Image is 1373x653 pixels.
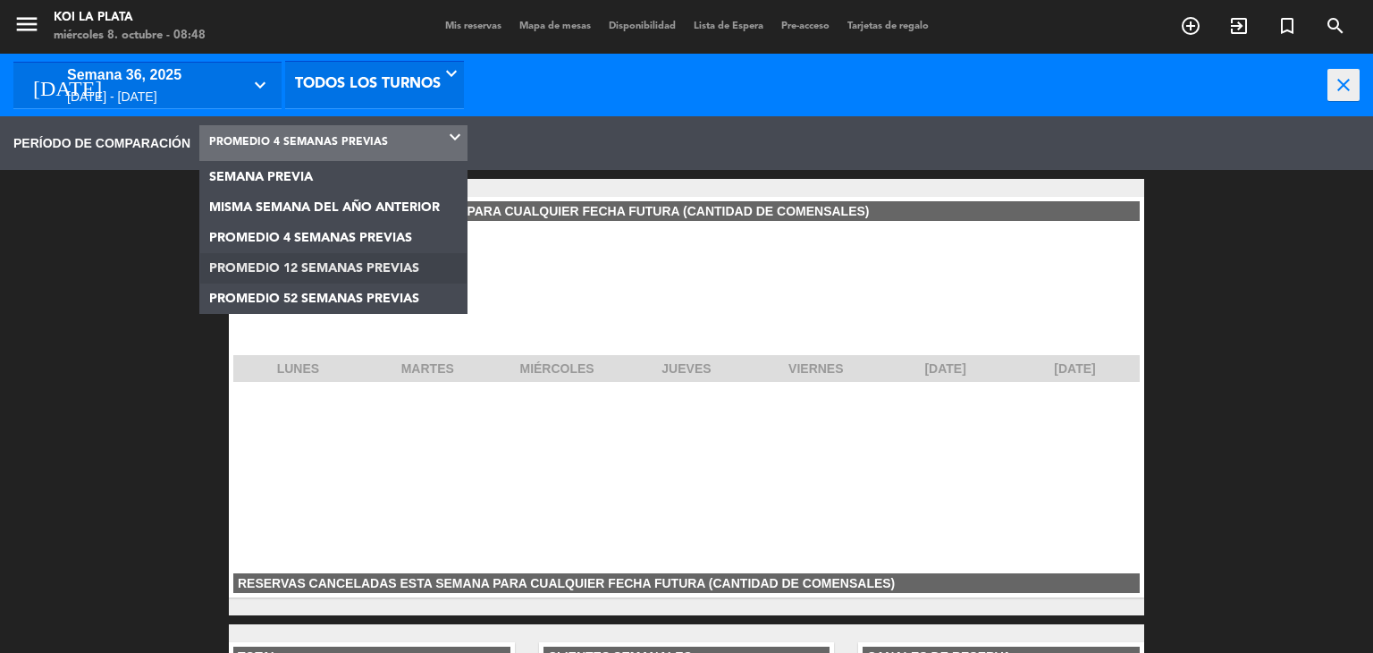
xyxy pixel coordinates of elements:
a: MISMA SEMANA DEL AÑO ANTERIOR [200,192,467,223]
a: PROMEDIO 4 SEMANAS PREVIAS [200,223,467,253]
span: PERÍODO DE COMPARACIÓN [13,133,190,154]
span: Todos los turnos [295,63,441,107]
div: [DATE] [880,355,1010,382]
span: Lista de Espera [685,21,772,31]
span: Tarjetas de regalo [838,21,938,31]
i: turned_in_not [1276,15,1298,37]
a: SEMANA PREVIA [200,162,467,192]
i: add_circle_outline [1180,15,1201,37]
a: PROMEDIO 52 SEMANAS PREVIAS [200,284,467,314]
i: [DATE] [20,69,114,101]
a: PROMEDIO 12 SEMANAS PREVIAS [200,253,467,284]
div: Martes [363,355,493,382]
div: Viernes [751,355,880,382]
div: [DATE] - [DATE] [67,87,241,107]
div: Jueves [622,355,752,382]
button: menu [13,11,40,44]
span: PROMEDIO 4 SEMANAS PREVIAS [209,126,388,159]
span: Mis reservas [436,21,510,31]
div: miércoles 8. octubre - 08:48 [54,27,206,45]
div: KOI LA PLATA [54,9,206,27]
div: Lunes [233,355,363,382]
span: Mapa de mesas [510,21,600,31]
div: [DATE] [1010,355,1140,382]
div: Miércoles [493,355,622,382]
i: close [1327,69,1360,101]
i: search [1325,15,1346,37]
i: menu [13,11,40,38]
span: Pre-acceso [772,21,838,31]
i: exit_to_app [1228,15,1250,37]
span: Disponibilidad [600,21,685,31]
div: RESERVAS CANCELADAS ESTA SEMANA PARA CUALQUIER FECHA FUTURA (CANTIDAD DE COMENSALES) [233,573,1140,593]
i: keyboard_arrow_down [249,74,275,96]
div: RESERVAS CREADAS ESTA SEMANA PARA CUALQUIER FECHA FUTURA (CANTIDAD DE COMENSALES) [233,201,1140,221]
div: semana 36, 2025 [67,64,241,87]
